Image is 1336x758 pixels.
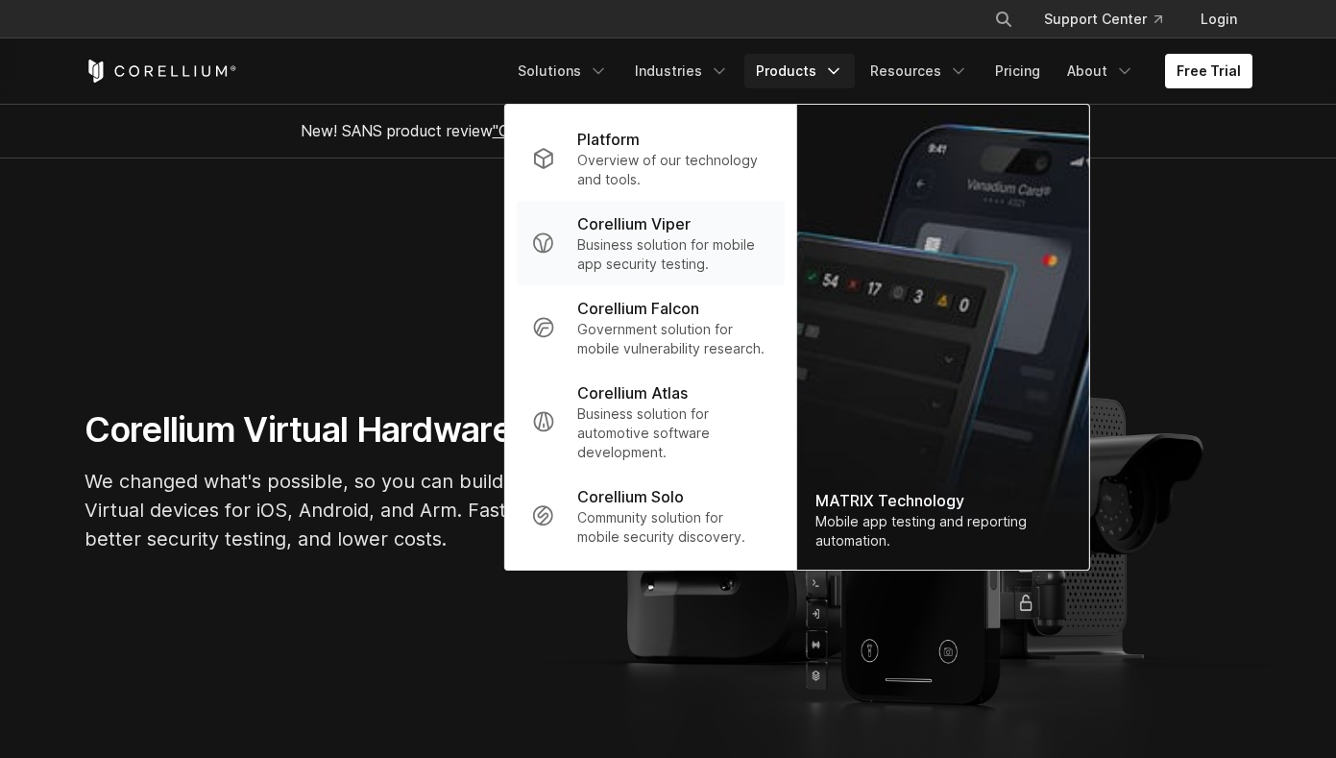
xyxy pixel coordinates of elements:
div: Navigation Menu [971,2,1252,37]
a: Corellium Falcon Government solution for mobile vulnerability research. [516,285,784,370]
p: Corellium Falcon [577,297,699,320]
a: Corellium Viper Business solution for mobile app security testing. [516,201,784,285]
a: Corellium Home [85,60,237,83]
img: Matrix_WebNav_1x [796,105,1088,570]
p: Platform [577,128,640,151]
a: Products [744,54,855,88]
p: Business solution for automotive software development. [577,404,768,462]
p: Government solution for mobile vulnerability research. [577,320,768,358]
a: Industries [623,54,741,88]
a: About [1056,54,1146,88]
p: We changed what's possible, so you can build what's next. Virtual devices for iOS, Android, and A... [85,467,661,553]
p: Business solution for mobile app security testing. [577,235,768,274]
a: Support Center [1029,2,1178,37]
a: Solutions [506,54,619,88]
p: Overview of our technology and tools. [577,151,768,189]
p: Community solution for mobile security discovery. [577,508,768,547]
div: Mobile app testing and reporting automation. [815,512,1069,550]
p: Corellium Atlas [577,381,688,404]
a: Platform Overview of our technology and tools. [516,116,784,201]
div: MATRIX Technology [815,489,1069,512]
a: Corellium Solo Community solution for mobile security discovery. [516,474,784,558]
a: Free Trial [1165,54,1252,88]
a: "Collaborative Mobile App Security Development and Analysis" [493,121,935,140]
div: Navigation Menu [506,54,1252,88]
a: Corellium Atlas Business solution for automotive software development. [516,370,784,474]
span: New! SANS product review now available. [301,121,1036,140]
a: MATRIX Technology Mobile app testing and reporting automation. [796,105,1088,570]
button: Search [986,2,1021,37]
p: Corellium Viper [577,212,691,235]
a: Login [1185,2,1252,37]
a: Resources [859,54,980,88]
a: Pricing [984,54,1052,88]
p: Corellium Solo [577,485,684,508]
h1: Corellium Virtual Hardware [85,408,661,452]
